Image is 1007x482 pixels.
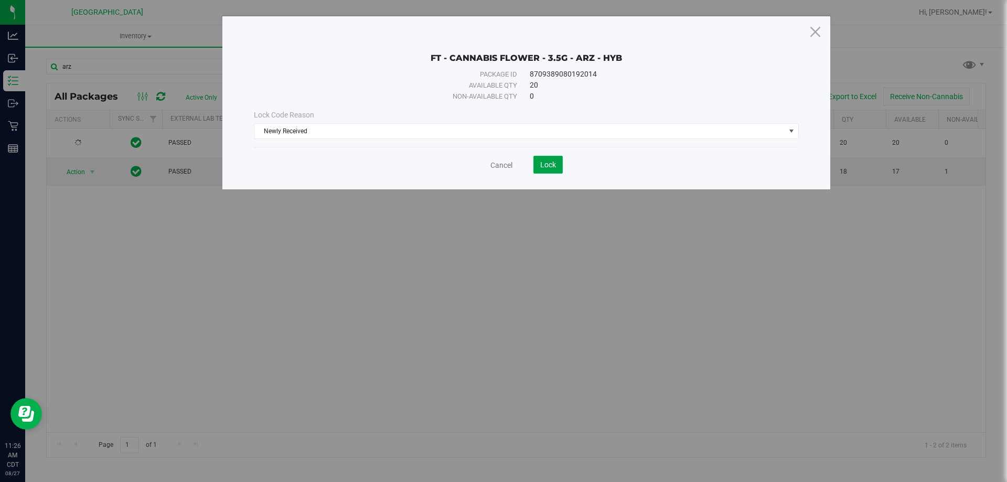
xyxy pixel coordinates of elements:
[533,156,563,174] button: Lock
[530,91,775,102] div: 0
[254,37,799,63] div: FT - CANNABIS FLOWER - 3.5G - ARZ - HYB
[530,80,775,91] div: 20
[277,80,517,91] div: Available qty
[277,91,517,102] div: Non-available qty
[530,69,775,80] div: 8709389080192014
[254,124,785,138] span: Newly Received
[254,111,314,119] span: Lock Code Reason
[277,69,517,80] div: Package ID
[540,160,556,169] span: Lock
[785,124,798,138] span: select
[10,398,42,430] iframe: Resource center
[490,160,512,170] a: Cancel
